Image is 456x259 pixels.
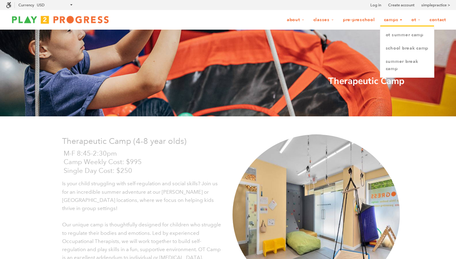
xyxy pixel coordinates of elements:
[380,14,407,26] a: Camps
[380,42,434,55] a: School Break Camp
[64,158,223,167] p: Camp Weekly Cost: $995
[380,28,434,42] a: OT Summer Camp
[64,149,223,158] p: M-F 8:45-2:30pm
[141,136,186,146] span: -8 year olds)
[309,14,338,26] a: Classes
[62,134,223,147] p: Therapeutic Camp (4
[283,14,308,26] a: About
[18,3,34,7] label: Currency
[370,2,381,8] a: Log in
[328,75,404,87] strong: Therapeutic Camp
[339,14,379,26] a: Pre-Preschool
[426,14,450,26] a: Contact
[6,14,115,26] img: Play2Progress logo
[421,2,450,8] a: simplepractice >
[62,180,218,212] span: Is your child struggling with self-regulation and social skills? Join us for an incredible summer...
[407,14,424,26] a: OT
[380,55,434,76] a: Summer Break Camp
[388,2,414,8] a: Create account
[64,167,223,175] p: Single Day Cost: $250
